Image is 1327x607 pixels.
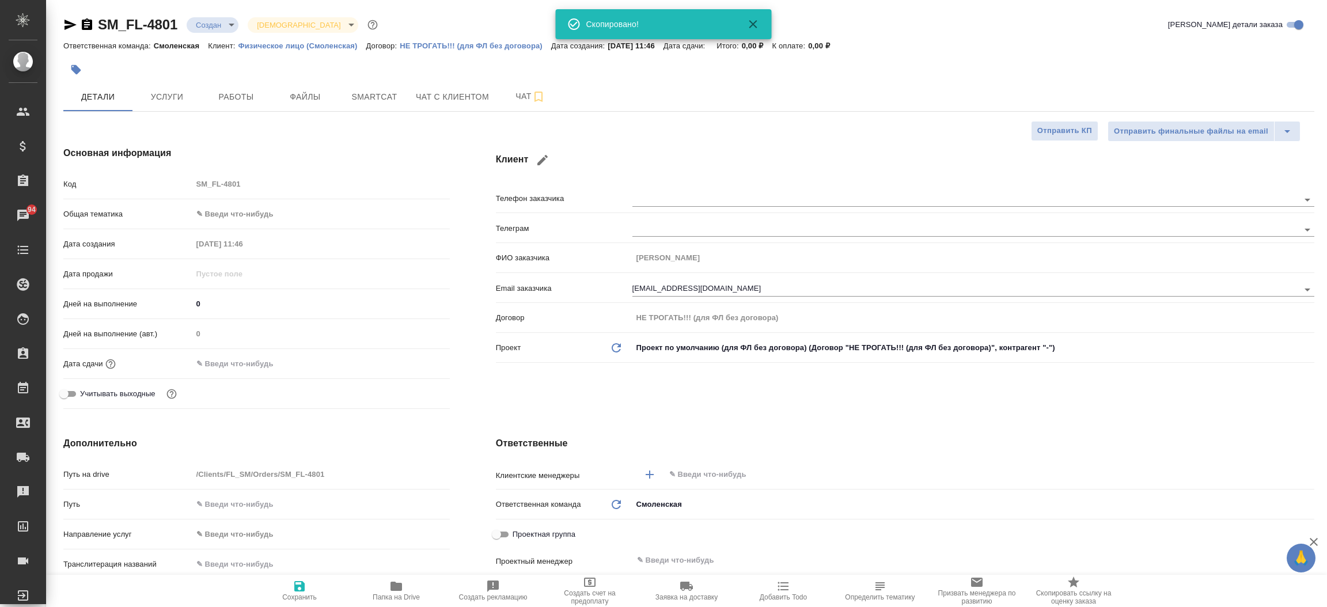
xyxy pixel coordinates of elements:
span: Определить тематику [845,593,915,601]
span: Создать рекламацию [459,593,528,601]
h4: Ответственные [496,437,1314,450]
button: Open [1299,282,1315,298]
p: Транслитерация названий [63,559,192,570]
div: Скопировано! [586,18,730,30]
button: Папка на Drive [348,575,445,607]
span: Файлы [278,90,333,104]
span: Отправить КП [1037,124,1092,138]
button: Если добавить услуги и заполнить их объемом, то дата рассчитается автоматически [103,356,118,371]
input: ✎ Введи что-нибудь [192,295,450,312]
input: Пустое поле [192,325,450,342]
span: Проектная группа [513,529,575,540]
div: Проект по умолчанию (для ФЛ без договора) (Договор "НЕ ТРОГАТЬ!!! (для ФЛ без договора)", контраг... [632,338,1314,358]
button: Выбери, если сб и вс нужно считать рабочими днями для выполнения заказа. [164,386,179,401]
p: Дата сдачи: [663,41,708,50]
p: Дней на выполнение [63,298,192,310]
button: Скопировать ссылку [80,18,94,32]
span: Создать счет на предоплату [548,589,631,605]
p: Путь на drive [63,469,192,480]
input: Пустое поле [192,236,293,252]
p: [DATE] 11:46 [608,41,663,50]
div: ✎ Введи что-нибудь [196,208,436,220]
span: Работы [208,90,264,104]
h4: Дополнительно [63,437,450,450]
p: Физическое лицо (Смоленская) [238,41,366,50]
input: Пустое поле [192,265,293,282]
p: ФИО заказчика [496,252,632,264]
span: 94 [21,204,43,215]
input: ✎ Введи что-нибудь [192,556,450,572]
p: Договор [496,312,632,324]
div: ✎ Введи что-нибудь [196,529,436,540]
p: Ответственная команда [496,499,581,510]
div: split button [1108,121,1301,142]
input: Пустое поле [192,466,450,483]
p: Направление услуг [63,529,192,540]
p: Договор: [366,41,400,50]
span: Чат с клиентом [416,90,489,104]
span: Отправить финальные файлы на email [1114,125,1268,138]
div: ✎ Введи что-нибудь [192,525,450,544]
h4: Основная информация [63,146,450,160]
span: Чат [503,89,558,104]
button: Создан [192,20,225,30]
button: 🙏 [1287,544,1315,572]
button: Сохранить [251,575,348,607]
p: Общая тематика [63,208,192,220]
button: Open [1299,222,1315,238]
span: Скопировать ссылку на оценку заказа [1032,589,1115,605]
span: 🙏 [1291,546,1311,570]
span: Услуги [139,90,195,104]
p: Email заказчика [496,283,632,294]
input: ✎ Введи что-нибудь [636,553,1272,567]
button: Создать счет на предоплату [541,575,638,607]
span: Детали [70,90,126,104]
p: Проектный менеджер [496,556,632,567]
span: Учитывать выходные [80,388,156,400]
p: Путь [63,499,192,510]
p: К оплате: [772,41,808,50]
input: ✎ Введи что-нибудь [192,355,293,372]
span: Папка на Drive [373,593,420,601]
button: Open [1308,473,1310,476]
p: Дней на выполнение (авт.) [63,328,192,340]
p: Клиент: [208,41,238,50]
input: Пустое поле [632,309,1314,326]
div: Смоленская [632,495,1314,514]
a: Физическое лицо (Смоленская) [238,40,366,50]
p: Итого: [716,41,741,50]
span: Призвать менеджера по развитию [935,589,1018,605]
button: Закрыть [740,17,767,31]
button: Призвать менеджера по развитию [928,575,1025,607]
p: Смоленская [154,41,208,50]
button: Добавить менеджера [636,461,663,488]
input: ✎ Введи что-нибудь [192,496,450,513]
input: Пустое поле [632,249,1314,266]
button: Заявка на доставку [638,575,735,607]
p: 0,00 ₽ [742,41,772,50]
button: Создать рекламацию [445,575,541,607]
p: Код [63,179,192,190]
button: Скопировать ссылку на оценку заказа [1025,575,1122,607]
p: Клиентские менеджеры [496,470,632,481]
p: Проект [496,342,521,354]
div: Создан [187,17,238,33]
button: Отправить КП [1031,121,1098,141]
button: Отправить финальные файлы на email [1108,121,1275,142]
div: ✎ Введи что-нибудь [192,204,450,224]
p: Телеграм [496,223,632,234]
span: Заявка на доставку [655,593,718,601]
span: Сохранить [282,593,317,601]
h4: Клиент [496,146,1314,174]
button: Скопировать ссылку для ЯМессенджера [63,18,77,32]
button: Доп статусы указывают на важность/срочность заказа [365,17,380,32]
span: [PERSON_NAME] детали заказа [1168,19,1283,31]
a: НЕ ТРОГАТЬ!!! (для ФЛ без договора) [400,40,551,50]
button: Добавить тэг [63,57,89,82]
button: [DEMOGRAPHIC_DATA] [253,20,344,30]
button: Определить тематику [832,575,928,607]
a: 94 [3,201,43,230]
button: Добавить Todo [735,575,832,607]
p: Дата создания: [551,41,608,50]
a: SM_FL-4801 [98,17,177,32]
